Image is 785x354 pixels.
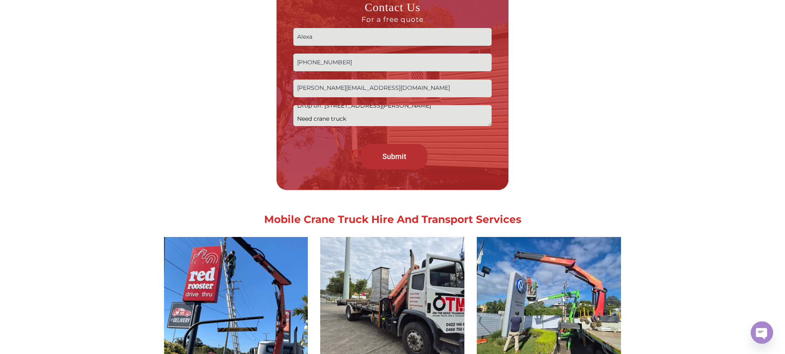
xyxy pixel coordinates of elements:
input: Email [293,80,492,97]
input: Phone no. [293,54,492,71]
input: Submit [361,144,427,169]
span: For a free quote [293,15,492,24]
input: Name [293,28,492,46]
h1: Mobile Crane Truck Hire And Transport Services [162,214,623,225]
